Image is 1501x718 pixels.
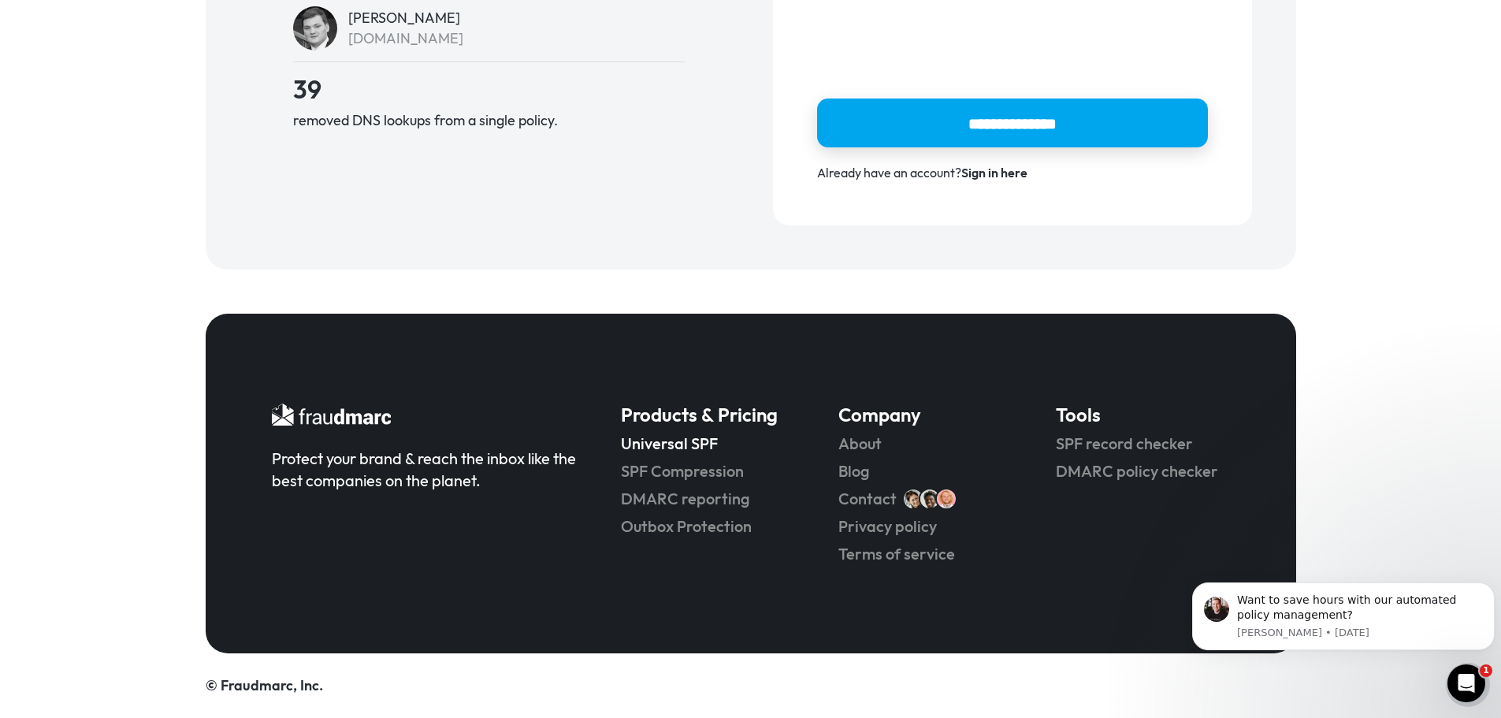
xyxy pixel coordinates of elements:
iframe: Intercom notifications message [1186,559,1501,675]
a: SPF Compression [621,460,794,482]
a: Sign in here [961,165,1027,180]
a: Blog [838,460,1012,482]
iframe: reCAPTCHA [817,14,1057,76]
a: Terms of service [838,543,1012,565]
a: Outbox Protection [621,515,794,538]
div: [PERSON_NAME] [348,8,463,28]
div: Already have an account? [817,164,1208,181]
h5: Tools [1056,402,1229,427]
div: Protect your brand & reach the inbox like the best companies on the planet. [272,448,577,492]
a: DMARC reporting [621,488,794,510]
span: 1 [1480,664,1492,677]
h4: 39 [293,73,685,105]
a: © Fraudmarc, Inc. [206,676,323,694]
iframe: Intercom live chat [1447,664,1485,702]
h5: Products & Pricing [621,402,794,427]
h5: Company [838,402,1012,427]
a: DMARC policy checker [1056,460,1229,482]
a: Contact [838,488,897,510]
a: About [838,433,1012,455]
a: Privacy policy [838,515,1012,538]
div: [DOMAIN_NAME] [348,28,463,49]
a: SPF record checker [1056,433,1229,455]
a: Universal SPF [621,433,794,455]
div: removed DNS lookups from a single policy. [293,110,685,131]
